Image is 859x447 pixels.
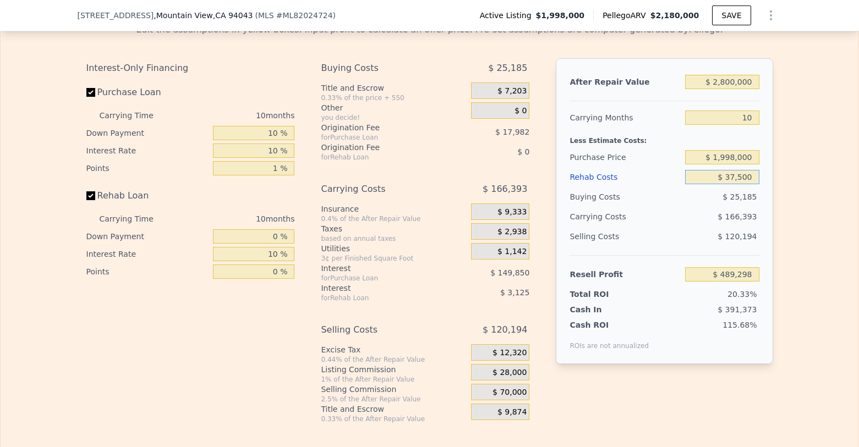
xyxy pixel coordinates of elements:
div: Less Estimate Costs: [570,128,759,147]
div: Carrying Time [100,107,171,124]
span: # ML82024724 [276,11,333,20]
div: Interest [321,263,444,274]
span: $ 7,203 [497,86,527,96]
div: Taxes [321,223,467,234]
div: for Purchase Loan [321,133,444,142]
div: Carrying Months [570,108,681,128]
span: $ 9,874 [497,407,527,417]
span: $ 25,185 [488,58,527,78]
div: Points [86,263,209,280]
div: Excise Tax [321,344,467,355]
div: 3¢ per Finished Square Foot [321,254,467,263]
span: $ 149,850 [490,268,529,277]
span: $ 3,125 [500,288,529,297]
span: $ 12,320 [493,348,527,358]
span: , Mountain View [154,10,253,21]
div: Origination Fee [321,122,444,133]
div: Interest Rate [86,142,209,159]
div: Total ROI [570,289,638,300]
div: 0.44% of the After Repair Value [321,355,467,364]
div: Buying Costs [321,58,444,78]
span: $ 17,982 [495,128,529,136]
div: Selling Costs [321,320,444,340]
input: Rehab Loan [86,191,95,200]
div: Selling Commission [321,384,467,395]
div: Interest [321,283,444,294]
span: $ 2,938 [497,227,527,237]
span: $ 166,393 [718,212,757,221]
div: Title and Escrow [321,82,467,93]
div: ( ) [255,10,336,21]
div: 0.4% of the After Repair Value [321,214,467,223]
span: , CA 94043 [213,11,253,20]
div: based on annual taxes [321,234,467,243]
span: $ 9,333 [497,207,527,217]
button: Show Options [760,4,782,26]
div: Insurance [321,203,467,214]
div: Carrying Costs [321,179,444,199]
div: 10 months [176,210,295,228]
div: Purchase Price [570,147,681,167]
div: Other [321,102,467,113]
span: $ 28,000 [493,368,527,378]
div: Cash ROI [570,319,649,330]
span: $ 1,142 [497,247,527,257]
div: Listing Commission [321,364,467,375]
div: 1% of the After Repair Value [321,375,467,384]
div: Carrying Time [100,210,171,228]
span: $ 0 [517,147,529,156]
div: Resell Profit [570,264,681,284]
div: 0.33% of the price + 550 [321,93,467,102]
div: Utilities [321,243,467,254]
span: [STREET_ADDRESS] [78,10,154,21]
div: Title and Escrow [321,404,467,415]
span: $ 70,000 [493,388,527,398]
span: $ 25,185 [723,192,757,201]
span: $ 391,373 [718,305,757,314]
span: $2,180,000 [650,11,699,20]
span: $ 0 [515,106,527,116]
div: 0.33% of the After Repair Value [321,415,467,423]
span: $ 120,194 [718,232,757,241]
div: After Repair Value [570,72,681,92]
span: Active Listing [480,10,536,21]
div: for Purchase Loan [321,274,444,283]
div: Selling Costs [570,227,681,246]
button: SAVE [712,5,751,25]
span: Pellego ARV [603,10,650,21]
div: Points [86,159,209,177]
div: Down Payment [86,228,209,245]
div: Interest Rate [86,245,209,263]
span: MLS [258,11,274,20]
span: 20.33% [727,290,757,299]
div: 10 months [176,107,295,124]
span: $ 120,194 [483,320,527,340]
div: Carrying Costs [570,207,638,227]
div: Rehab Costs [570,167,681,187]
span: 115.68% [723,321,757,329]
span: $1,998,000 [536,10,585,21]
div: Interest-Only Financing [86,58,295,78]
label: Purchase Loan [86,82,209,102]
span: $ 166,393 [483,179,527,199]
div: ROIs are not annualized [570,330,649,350]
div: Down Payment [86,124,209,142]
div: for Rehab Loan [321,294,444,302]
div: 2.5% of the After Repair Value [321,395,467,404]
input: Purchase Loan [86,88,95,97]
div: Cash In [570,304,638,315]
div: Buying Costs [570,187,681,207]
div: for Rehab Loan [321,153,444,162]
div: Origination Fee [321,142,444,153]
div: you decide! [321,113,467,122]
label: Rehab Loan [86,186,209,206]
